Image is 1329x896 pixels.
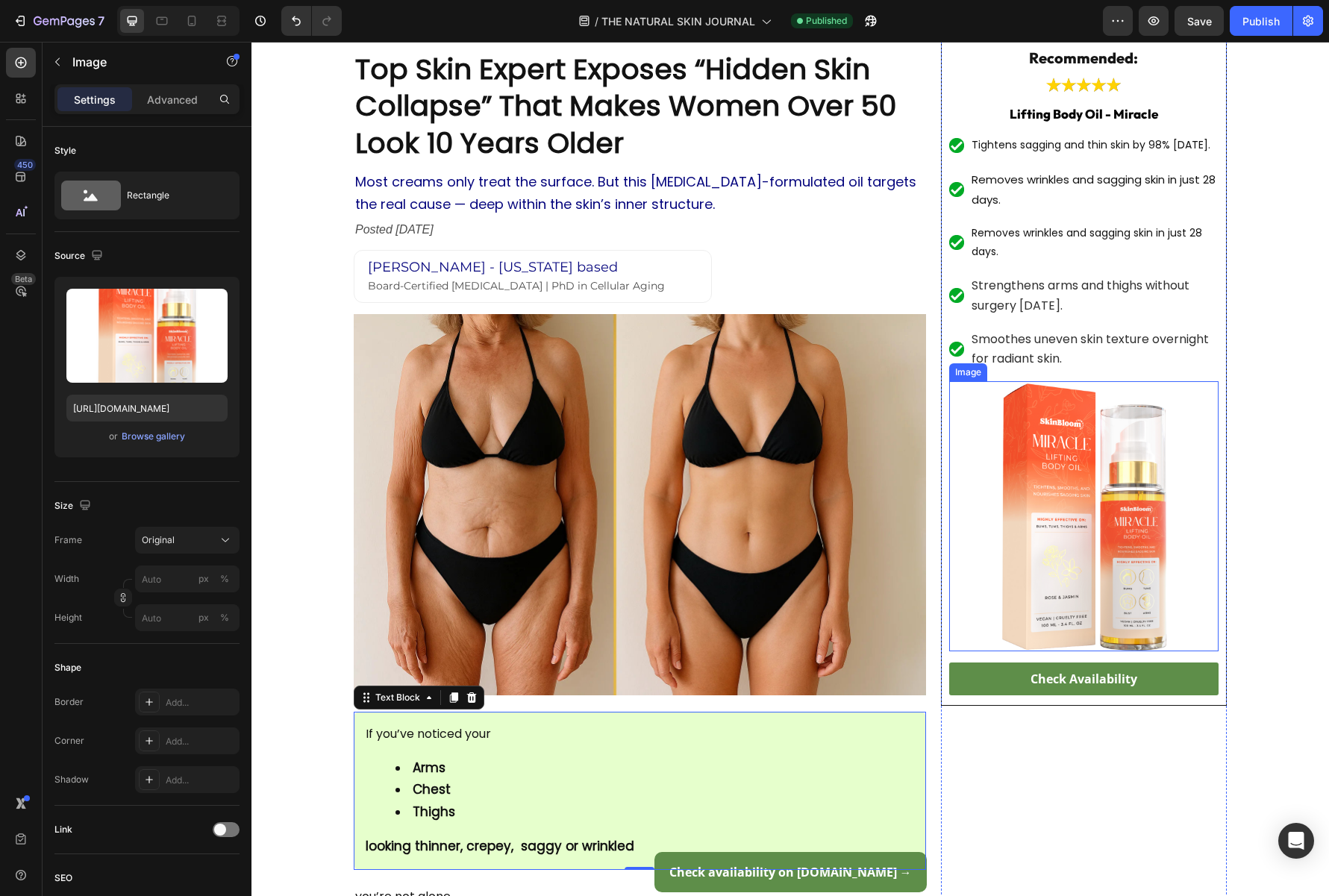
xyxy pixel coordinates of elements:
label: Frame [54,533,82,547]
p: Advanced [147,92,198,107]
div: px [198,572,209,586]
strong: Lifting Body Oil - Miracle [758,64,907,80]
div: Browse gallery [122,430,185,443]
div: Shadow [54,773,89,786]
img: 1679672050-1679397581-343.png [698,246,713,261]
p: 7 [98,12,104,30]
div: Beta [11,273,36,285]
button: px [216,570,234,588]
span: or [109,427,118,445]
p: Tightens sagging and thin skin by 98% [DATE]. [720,94,959,113]
button: Save [1175,6,1224,36]
iframe: Design area [251,42,1329,896]
div: % [220,572,229,586]
div: Style [54,144,76,157]
img: 1679672050-1679397581-343.png [698,96,713,111]
div: Undo/Redo [281,6,342,36]
span: / [595,13,598,29]
button: Browse gallery [121,429,186,444]
div: Corner [54,734,84,748]
div: 450 [14,159,36,171]
span: THE NATURAL SKIN JOURNAL [601,13,755,29]
span: Smoothes uneven skin texture overnight for radiant skin. [720,289,957,325]
span: Published [806,14,847,28]
button: 7 [6,6,111,36]
div: Open Intercom Messenger [1278,823,1314,859]
input: https://example.com/image.jpg [66,395,228,422]
div: Publish [1242,13,1280,29]
button: px [216,609,234,627]
p: Check Availability [779,628,886,646]
div: px [198,611,209,624]
label: Width [54,572,79,586]
div: Image [701,324,733,337]
p: Removes wrinkles and sagging skin in just 28 days. [720,182,966,219]
div: SEO [54,871,72,885]
div: Shape [54,661,81,674]
a: Check availability on [DOMAIN_NAME] → [403,810,675,850]
input: px% [135,566,240,592]
div: % [220,611,229,624]
div: Add... [166,696,236,709]
button: Original [135,527,240,554]
span: Save [1187,15,1212,28]
div: Source [54,246,106,266]
div: Add... [166,774,236,787]
img: gempages_577436572362736355-21dc95b7-09b0-446e-99d1-f238326b5fcc.png [698,339,967,609]
p: Image [72,53,199,71]
label: Height [54,611,82,624]
img: 1679672050-1679397581-343.png [698,300,713,315]
button: Publish [1230,6,1292,36]
p: Settings [74,92,116,107]
a: Check Availability [698,621,967,654]
span: Original [142,533,175,547]
img: preview-image [66,289,228,383]
span: Strengthens arms and thighs without surgery [DATE]. [720,235,938,272]
img: 1679672050-1679397581-343.png [698,140,713,155]
button: % [195,609,213,627]
div: Add... [166,735,236,748]
div: Rectangle [127,178,218,213]
button: % [195,570,213,588]
p: Check availability on [DOMAIN_NAME] → [418,821,660,839]
input: px% [135,604,240,631]
p: Removes wrinkles and sagging skin in just 28 days. [720,128,966,168]
div: Size [54,496,94,516]
img: 1679672050-1679397581-343.png [698,193,713,208]
div: Border [54,695,84,709]
div: Link [54,823,72,836]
